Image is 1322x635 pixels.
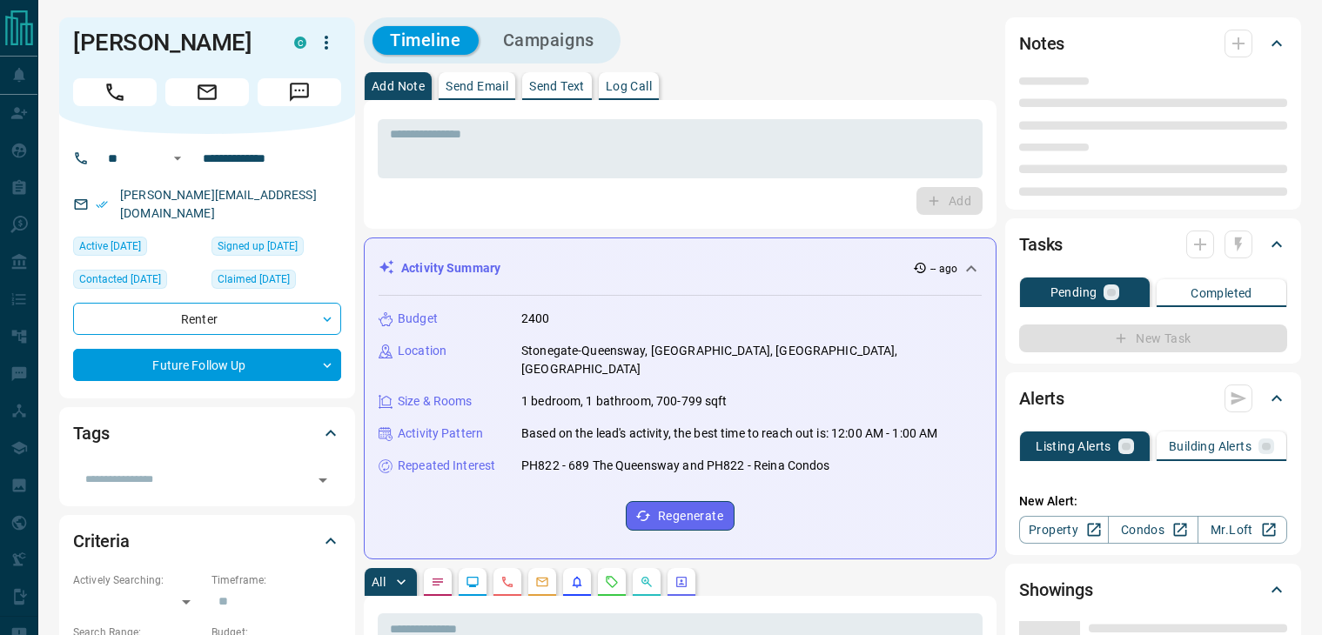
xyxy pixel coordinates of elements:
[120,188,317,220] a: [PERSON_NAME][EMAIL_ADDRESS][DOMAIN_NAME]
[606,80,652,92] p: Log Call
[1019,492,1287,511] p: New Alert:
[521,424,937,443] p: Based on the lead's activity, the best time to reach out is: 12:00 AM - 1:00 AM
[379,252,982,284] div: Activity Summary-- ago
[1036,440,1111,452] p: Listing Alerts
[73,349,341,381] div: Future Follow Up
[73,520,341,562] div: Criteria
[1019,516,1109,544] a: Property
[1019,224,1287,265] div: Tasks
[529,80,585,92] p: Send Text
[294,37,306,49] div: condos.ca
[73,237,203,261] div: Fri Jun 20 2025
[165,78,249,106] span: Email
[218,237,298,255] span: Signed up [DATE]
[521,342,982,378] p: Stonegate-Queensway, [GEOGRAPHIC_DATA], [GEOGRAPHIC_DATA], [GEOGRAPHIC_DATA]
[466,575,480,589] svg: Lead Browsing Activity
[1019,569,1287,611] div: Showings
[930,261,957,277] p: -- ago
[73,412,341,454] div: Tags
[570,575,584,589] svg: Listing Alerts
[218,271,290,288] span: Claimed [DATE]
[398,392,473,411] p: Size & Rooms
[73,419,109,447] h2: Tags
[1019,30,1064,57] h2: Notes
[1050,286,1097,298] p: Pending
[398,310,438,328] p: Budget
[79,237,141,255] span: Active [DATE]
[640,575,654,589] svg: Opportunities
[1191,287,1252,299] p: Completed
[521,392,728,411] p: 1 bedroom, 1 bathroom, 700-799 sqft
[73,572,203,588] p: Actively Searching:
[73,527,130,555] h2: Criteria
[372,80,425,92] p: Add Note
[431,575,445,589] svg: Notes
[1108,516,1198,544] a: Condos
[211,237,341,261] div: Mon Nov 18 2019
[486,26,612,55] button: Campaigns
[1198,516,1287,544] a: Mr.Loft
[73,29,268,57] h1: [PERSON_NAME]
[1019,23,1287,64] div: Notes
[398,424,483,443] p: Activity Pattern
[626,501,735,531] button: Regenerate
[372,26,479,55] button: Timeline
[1019,231,1063,258] h2: Tasks
[401,259,500,277] p: Activity Summary
[311,468,335,492] button: Open
[1019,384,1064,412] h2: Alerts
[73,303,341,335] div: Renter
[398,342,446,360] p: Location
[73,78,157,106] span: Call
[211,270,341,294] div: Fri Jun 20 2025
[535,575,549,589] svg: Emails
[521,310,550,328] p: 2400
[372,576,386,588] p: All
[258,78,341,106] span: Message
[96,198,108,211] svg: Email Verified
[1019,576,1093,604] h2: Showings
[605,575,619,589] svg: Requests
[73,270,203,294] div: Tue Jul 22 2025
[674,575,688,589] svg: Agent Actions
[1019,378,1287,419] div: Alerts
[1169,440,1252,452] p: Building Alerts
[446,80,508,92] p: Send Email
[500,575,514,589] svg: Calls
[211,572,341,588] p: Timeframe:
[167,148,188,169] button: Open
[398,457,495,475] p: Repeated Interest
[79,271,161,288] span: Contacted [DATE]
[521,457,830,475] p: PH822 - 689 The Queensway and PH822 - Reina Condos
